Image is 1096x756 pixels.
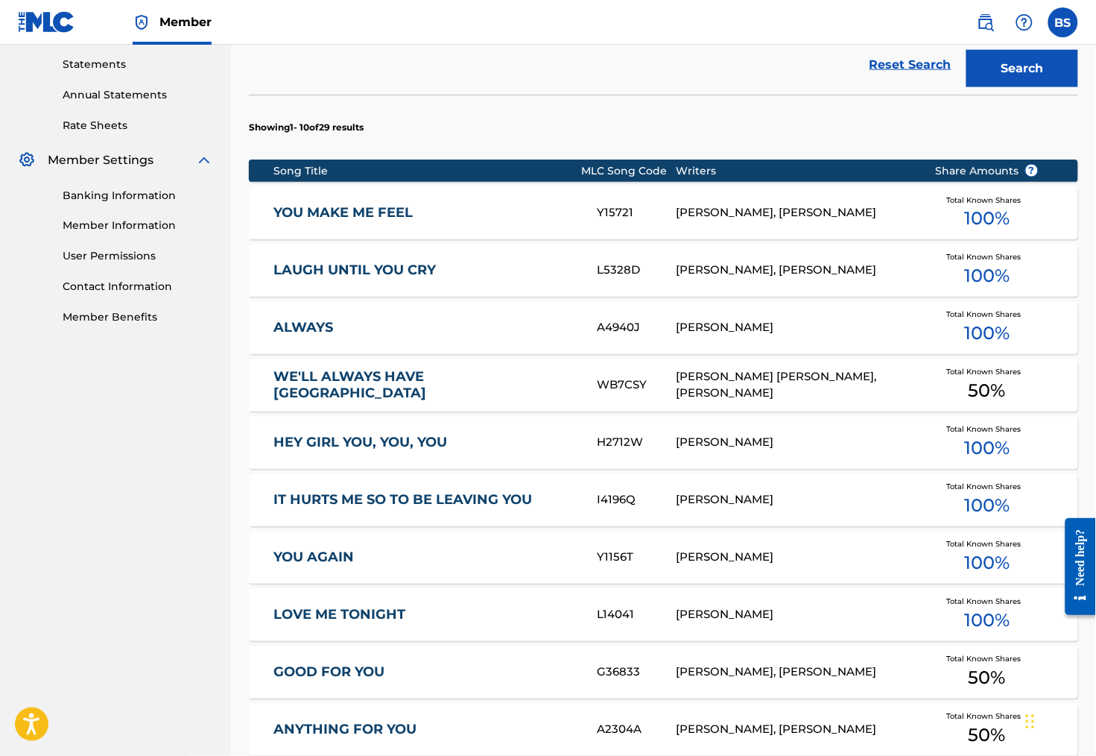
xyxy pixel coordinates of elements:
[273,435,577,452] a: HEY GIRL YOU, YOU, YOU
[964,435,1010,462] span: 100 %
[598,607,677,624] div: L14041
[273,664,577,681] a: GOOD FOR YOU
[966,50,1078,87] button: Search
[677,320,913,337] div: [PERSON_NAME]
[249,121,364,134] p: Showing 1 - 10 of 29 results
[63,310,213,326] a: Member Benefits
[947,654,1027,665] span: Total Known Shares
[582,163,677,179] div: MLC Song Code
[598,549,677,567] div: Y1156T
[677,722,913,739] div: [PERSON_NAME], [PERSON_NAME]
[273,492,577,509] a: IT HURTS ME SO TO BE LEAVING YOU
[598,722,677,739] div: A2304A
[947,482,1027,493] span: Total Known Shares
[947,596,1027,608] span: Total Known Shares
[964,206,1010,233] span: 100 %
[273,722,577,739] a: ANYTHING FOR YOU
[598,377,677,394] div: WB7CSY
[947,539,1027,550] span: Total Known Shares
[971,7,1001,37] a: Public Search
[63,218,213,234] a: Member Information
[947,711,1027,722] span: Total Known Shares
[273,163,581,179] div: Song Title
[947,195,1027,206] span: Total Known Shares
[273,607,577,624] a: LOVE ME TONIGHT
[947,309,1027,321] span: Total Known Shares
[947,252,1027,263] span: Total Known Shares
[1010,7,1039,37] div: Help
[1021,684,1096,756] iframe: Chat Widget
[1055,505,1096,629] iframe: Resource Center
[159,13,212,31] span: Member
[1016,13,1033,31] img: help
[969,378,1006,405] span: 50 %
[964,608,1010,634] span: 100 %
[964,493,1010,520] span: 100 %
[969,665,1006,692] span: 50 %
[63,280,213,295] a: Contact Information
[677,205,913,222] div: [PERSON_NAME], [PERSON_NAME]
[969,722,1006,749] span: 50 %
[195,151,213,169] img: expand
[598,205,677,222] div: Y15721
[273,320,577,337] a: ALWAYS
[936,163,1039,179] span: Share Amounts
[63,249,213,265] a: User Permissions
[18,151,36,169] img: Member Settings
[964,321,1010,347] span: 100 %
[964,550,1010,577] span: 100 %
[598,320,677,337] div: A4940J
[862,48,959,81] a: Reset Search
[947,367,1027,378] span: Total Known Shares
[598,664,677,681] div: G36833
[677,549,913,567] div: [PERSON_NAME]
[273,369,577,403] a: WE'LL ALWAYS HAVE [GEOGRAPHIC_DATA]
[273,262,577,280] a: LAUGH UNTIL YOU CRY
[598,492,677,509] div: I4196Q
[964,263,1010,290] span: 100 %
[677,262,913,280] div: [PERSON_NAME], [PERSON_NAME]
[977,13,995,31] img: search
[1026,699,1035,744] div: Drag
[273,205,577,222] a: YOU MAKE ME FEEL
[273,549,577,567] a: YOU AGAIN
[677,435,913,452] div: [PERSON_NAME]
[18,11,75,33] img: MLC Logo
[677,369,913,403] div: [PERSON_NAME] [PERSON_NAME], [PERSON_NAME]
[677,492,913,509] div: [PERSON_NAME]
[63,118,213,133] a: Rate Sheets
[63,57,213,72] a: Statements
[598,435,677,452] div: H2712W
[677,163,913,179] div: Writers
[598,262,677,280] div: L5328D
[677,664,913,681] div: [PERSON_NAME], [PERSON_NAME]
[1026,165,1038,177] span: ?
[1048,7,1078,37] div: User Menu
[63,87,213,103] a: Annual Statements
[947,424,1027,435] span: Total Known Shares
[48,151,153,169] span: Member Settings
[63,188,213,204] a: Banking Information
[677,607,913,624] div: [PERSON_NAME]
[133,13,151,31] img: Top Rightsholder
